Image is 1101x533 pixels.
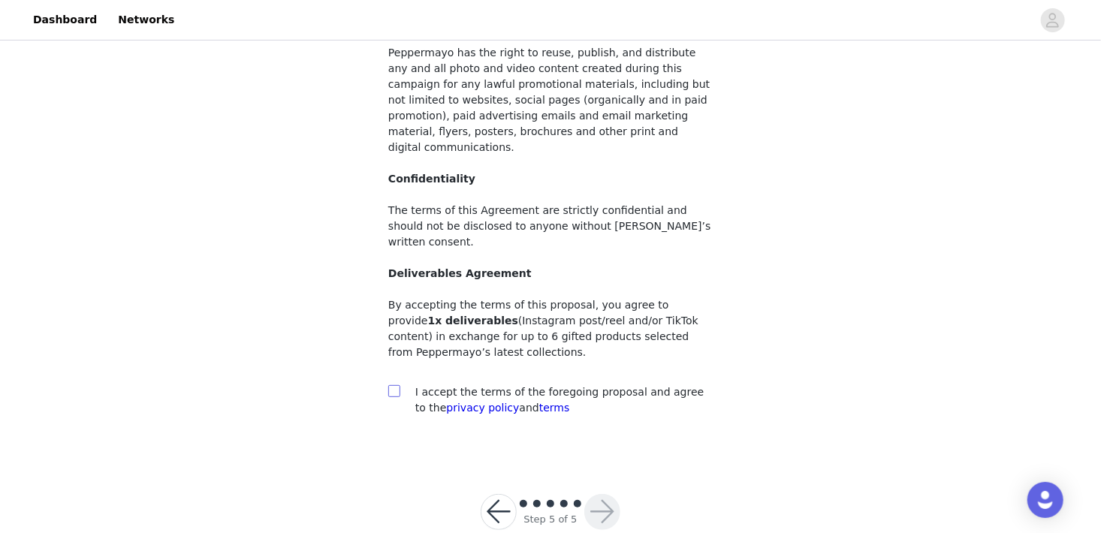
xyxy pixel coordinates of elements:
[388,173,475,185] strong: Confidentiality
[388,297,713,360] p: By accepting the terms of this proposal, you agree to provide (Instagram post/reel and/or TikTok ...
[1045,8,1060,32] div: avatar
[388,14,713,250] p: Peppermayo has the right to reuse, publish, and distribute any and all photo and video content cr...
[388,267,532,279] strong: Deliverables Agreement
[428,315,518,327] strong: 1x deliverables
[1027,482,1063,518] div: Open Intercom Messenger
[446,402,519,414] a: privacy policy
[523,512,577,527] div: Step 5 of 5
[539,402,570,414] a: terms
[24,3,106,37] a: Dashboard
[109,3,183,37] a: Networks
[415,386,704,414] span: I accept the terms of the foregoing proposal and agree to the and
